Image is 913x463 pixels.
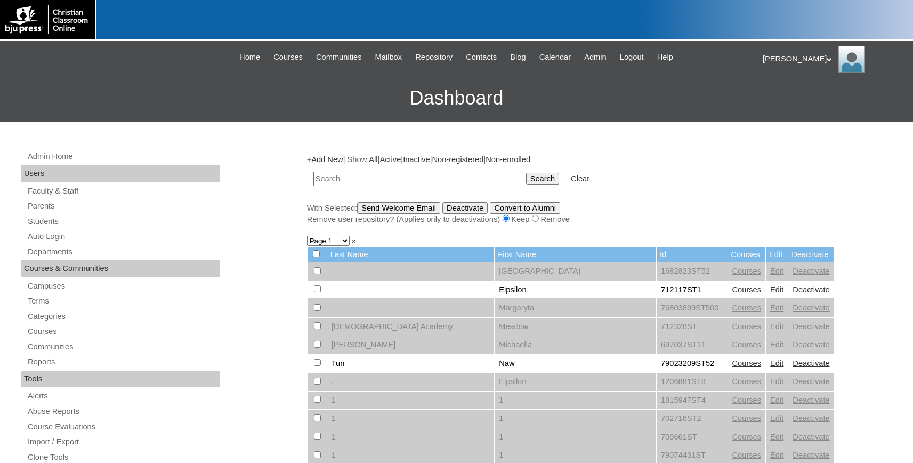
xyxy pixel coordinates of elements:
[486,155,530,164] a: Non-enrolled
[27,280,220,293] a: Campuses
[510,51,526,63] span: Blog
[793,433,829,441] a: Deactivate
[793,396,829,404] a: Deactivate
[327,336,495,354] td: [PERSON_NAME]
[793,377,829,386] a: Deactivate
[495,336,656,354] td: Michaella
[732,267,762,275] a: Courses
[234,51,265,63] a: Home
[495,247,656,262] td: First Name
[460,51,502,63] a: Contacts
[657,299,728,317] td: 76803899ST500
[27,199,220,213] a: Parents
[770,359,783,368] a: Edit
[327,355,495,373] td: Tun
[657,51,673,63] span: Help
[27,389,220,403] a: Alerts
[539,51,571,63] span: Calendar
[327,428,495,446] td: 1
[657,281,728,299] td: 712117ST1
[652,51,678,63] a: Help
[495,428,656,446] td: 1
[571,174,589,183] a: Clear
[357,202,440,214] input: Send Welcome Email
[415,51,453,63] span: Repository
[770,396,783,404] a: Edit
[490,202,560,214] input: Convert to Alumni
[770,304,783,312] a: Edit
[579,51,612,63] a: Admin
[657,262,728,281] td: 1682823ST52
[27,215,220,228] a: Students
[316,51,362,63] span: Communities
[657,410,728,428] td: 702716ST2
[770,340,783,349] a: Edit
[307,214,835,225] div: Remove user repository? (Applies only to deactivations) Keep Remove
[770,322,783,331] a: Edit
[495,318,656,336] td: Meadow
[788,247,834,262] td: Deactivate
[352,236,356,245] a: »
[838,46,865,73] img: Karen Lawton
[732,396,762,404] a: Courses
[793,322,829,331] a: Deactivate
[27,340,220,354] a: Communities
[27,245,220,259] a: Departments
[495,355,656,373] td: Naw
[728,247,766,262] td: Courses
[327,410,495,428] td: 1
[657,336,728,354] td: 697037ST11
[27,150,220,163] a: Admin Home
[732,304,762,312] a: Courses
[327,373,495,391] td: .
[770,433,783,441] a: Edit
[370,51,408,63] a: Mailbox
[657,247,728,262] td: Id
[793,267,829,275] a: Deactivate
[21,371,220,388] div: Tools
[793,451,829,459] a: Deactivate
[27,435,220,449] a: Import / Export
[657,373,728,391] td: 1206881ST8
[27,310,220,323] a: Categories
[239,51,260,63] span: Home
[657,318,728,336] td: 712328ST
[495,262,656,281] td: [GEOGRAPHIC_DATA]
[770,285,783,294] a: Edit
[793,285,829,294] a: Deactivate
[732,285,762,294] a: Courses
[526,173,559,185] input: Search
[620,51,644,63] span: Logout
[313,172,514,186] input: Search
[793,414,829,422] a: Deactivate
[615,51,649,63] a: Logout
[273,51,303,63] span: Courses
[27,420,220,434] a: Course Evaluations
[793,359,829,368] a: Deactivate
[311,51,367,63] a: Communities
[27,230,220,243] a: Auto Login
[432,155,483,164] a: Non-registered
[27,185,220,198] a: Faculty & Staff
[27,405,220,418] a: Abuse Reports
[369,155,377,164] a: All
[268,51,308,63] a: Courses
[21,260,220,277] div: Courses & Communities
[327,318,495,336] td: [DEMOGRAPHIC_DATA] Academy
[21,165,220,182] div: Users
[495,281,656,299] td: Eipsilon
[375,51,402,63] span: Mailbox
[495,299,656,317] td: Margaryta
[770,414,783,422] a: Edit
[327,392,495,410] td: 1
[311,155,343,164] a: Add New
[5,74,908,122] h3: Dashboard
[5,5,90,34] img: logo-white.png
[27,325,220,338] a: Courses
[495,410,656,428] td: 1
[793,340,829,349] a: Deactivate
[379,155,401,164] a: Active
[657,428,728,446] td: 709661ST
[307,154,835,225] div: + | Show: | | | |
[732,377,762,386] a: Courses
